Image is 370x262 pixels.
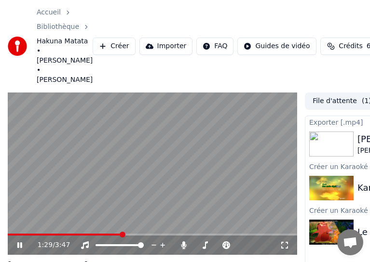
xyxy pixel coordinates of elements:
[337,229,363,255] a: Ouvrir le chat
[38,240,53,250] span: 1:29
[93,38,135,55] button: Créer
[139,38,193,55] button: Importer
[8,37,27,56] img: youka
[37,37,93,85] span: Hakuna Matata • [PERSON_NAME] • [PERSON_NAME]
[37,22,79,32] a: Bibliothèque
[55,240,70,250] span: 3:47
[339,41,362,51] span: Crédits
[237,38,316,55] button: Guides de vidéo
[38,240,61,250] div: /
[196,38,233,55] button: FAQ
[37,8,61,17] a: Accueil
[37,8,93,85] nav: breadcrumb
